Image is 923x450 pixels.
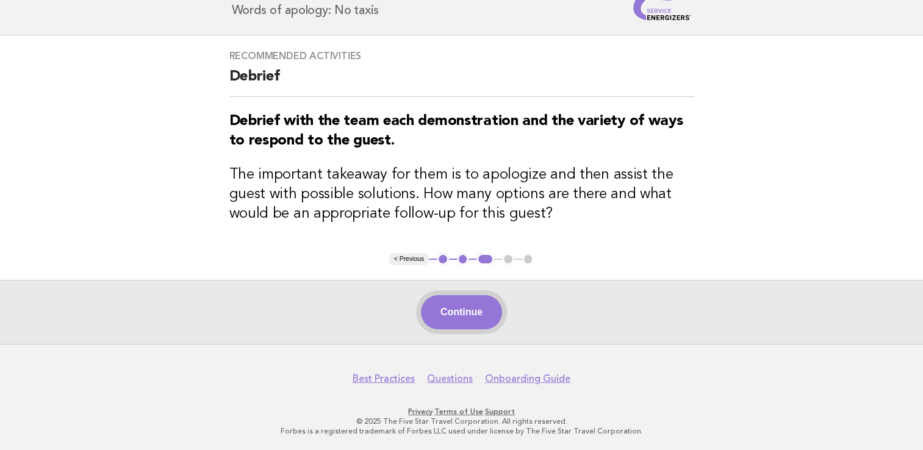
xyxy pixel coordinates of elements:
a: Privacy [408,407,433,416]
strong: Debrief with the team each demonstration and the variety of ways to respond to the guest. [229,114,683,148]
button: 1 [437,253,449,265]
p: Forbes is a registered trademark of Forbes LLC used under license by The Five Star Travel Corpora... [88,426,835,436]
a: Terms of Use [434,407,483,416]
a: Support [485,407,515,416]
a: Questions [427,373,473,385]
p: · · [88,407,835,416]
h3: The important takeaway for them is to apologize and then assist the guest with possible solutions... [229,165,694,224]
button: 3 [476,253,494,265]
h3: Recommended activities [229,50,694,62]
button: < Previous [389,253,429,265]
a: Onboarding Guide [485,373,570,385]
p: © 2025 The Five Star Travel Corporation. All rights reserved. [88,416,835,426]
h2: Debrief [229,67,694,97]
button: 2 [457,253,469,265]
button: Continue [421,295,502,329]
a: Best Practices [353,373,415,385]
